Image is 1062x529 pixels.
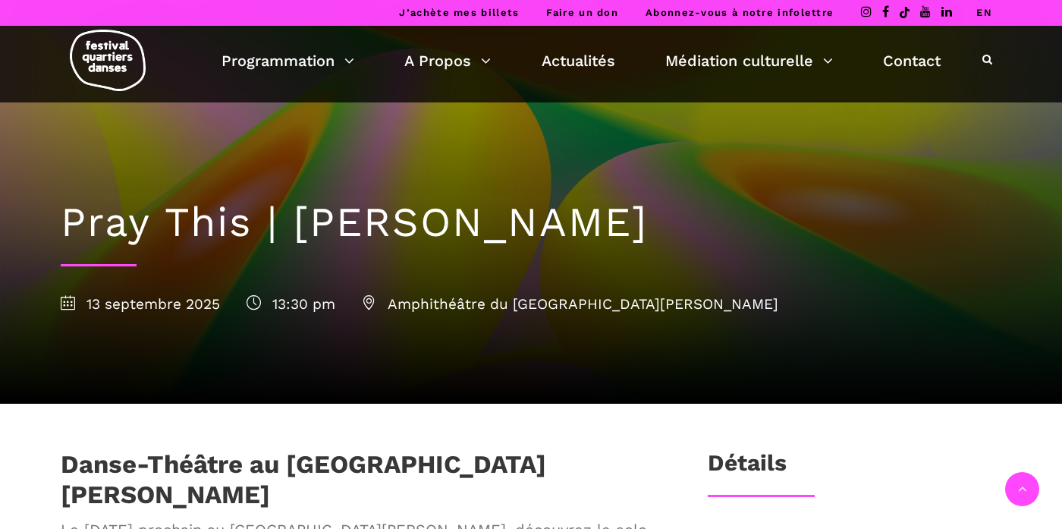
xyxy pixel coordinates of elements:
span: 13 septembre 2025 [61,295,220,313]
a: Médiation culturelle [665,48,833,74]
h3: Détails [708,449,787,487]
a: EN [976,7,992,18]
a: A Propos [404,48,491,74]
a: Abonnez-vous à notre infolettre [646,7,834,18]
a: Actualités [542,48,615,74]
span: 13:30 pm [247,295,335,313]
a: Contact [883,48,941,74]
span: Amphithéâtre du [GEOGRAPHIC_DATA][PERSON_NAME] [362,295,778,313]
h1: Pray This | [PERSON_NAME] [61,198,1001,247]
img: logo-fqd-med [70,30,146,91]
h1: Danse-Théâtre au [GEOGRAPHIC_DATA][PERSON_NAME] [61,449,658,509]
a: Faire un don [546,7,618,18]
a: Programmation [222,48,354,74]
a: J’achète mes billets [399,7,519,18]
